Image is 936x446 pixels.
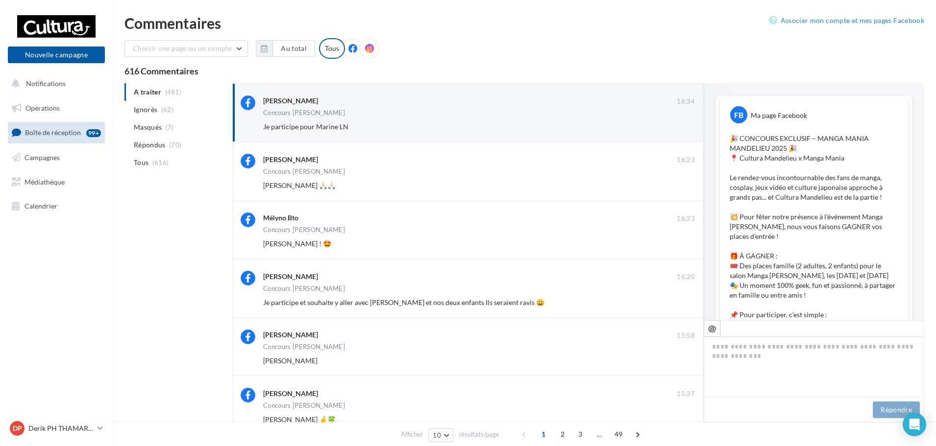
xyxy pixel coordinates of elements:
div: [PERSON_NAME] [263,389,318,399]
a: Médiathèque [6,172,107,192]
span: Opérations [25,104,60,112]
span: 10 [433,431,441,439]
span: [PERSON_NAME] [263,356,318,365]
i: @ [708,324,716,332]
div: Mélyno Bto [263,213,298,223]
span: Calendrier [25,202,57,210]
a: Campagnes [6,147,107,168]
span: Médiathèque [25,177,65,186]
div: Open Intercom Messenger [903,413,926,436]
span: ... [591,426,607,442]
button: Au total [256,40,315,57]
span: (7) [166,123,174,131]
span: Ignorés [134,105,157,115]
span: Tous [134,158,148,167]
button: Choisir une page ou un compte [124,40,248,57]
button: Nouvelle campagne [8,47,105,63]
div: Concours [PERSON_NAME] [263,110,345,116]
span: Choisir une page ou un compte [133,44,232,52]
div: Concours [PERSON_NAME] [263,344,345,350]
a: Boîte de réception99+ [6,122,107,143]
span: DP [13,423,22,433]
span: 49 [611,426,627,442]
div: Concours [PERSON_NAME] [263,227,345,233]
p: 🎉 CONCOURS EXCLUSIF – MANGA MANIA MANDELIEU 2025 🎉 📍 Cultura Mandelieu x Manga Mania Le rendez-vo... [730,134,898,427]
button: Répondre [873,401,920,418]
div: Commentaires [124,16,924,30]
span: (70) [169,141,181,149]
p: Derik PH THAMARET [28,423,94,433]
span: Je participe pour Marine LN [263,122,348,131]
div: 99+ [86,129,101,137]
span: Campagnes [25,153,60,162]
span: Notifications [26,79,66,88]
span: résultats/page [459,430,499,439]
span: Masqués [134,122,162,132]
div: Concours [PERSON_NAME] [263,168,345,175]
div: Tous [319,38,345,59]
span: [PERSON_NAME] 🙏🏻🙏🏻 [263,181,336,189]
span: (62) [161,106,173,114]
span: Je participe et souhaite y aller avec [PERSON_NAME] et nos deux enfants Ils seraient ravis 😀 [263,298,544,306]
a: DP Derik PH THAMARET [8,419,105,438]
span: Afficher [401,430,423,439]
button: Notifications [6,73,103,94]
div: Concours [PERSON_NAME] [263,285,345,292]
span: Boîte de réception [25,128,81,137]
span: 16:23 [677,214,695,223]
span: 15:37 [677,390,695,399]
div: 616 Commentaires [124,67,924,75]
span: 15:58 [677,331,695,340]
a: Opérations [6,98,107,118]
span: 2 [555,426,570,442]
span: (616) [152,159,169,166]
span: [PERSON_NAME] 🤞🍀 [263,415,336,423]
span: [PERSON_NAME] ! 🤩 [263,239,331,248]
a: Associer mon compte et mes pages Facebook [769,15,924,26]
span: 1 [536,426,551,442]
div: [PERSON_NAME] [263,272,318,282]
button: @ [704,320,720,337]
span: 16:20 [677,273,695,282]
div: Concours [PERSON_NAME] [263,402,345,409]
button: Au total [272,40,315,57]
button: 10 [428,428,453,442]
a: Calendrier [6,196,107,216]
span: 16:34 [677,97,695,106]
div: [PERSON_NAME] [263,155,318,164]
div: FB [730,106,747,123]
span: 16:23 [677,156,695,164]
span: 3 [572,426,588,442]
div: Ma page Facebook [751,111,807,120]
div: [PERSON_NAME] [263,96,318,106]
span: Répondus [134,140,166,150]
div: [PERSON_NAME] [263,330,318,340]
